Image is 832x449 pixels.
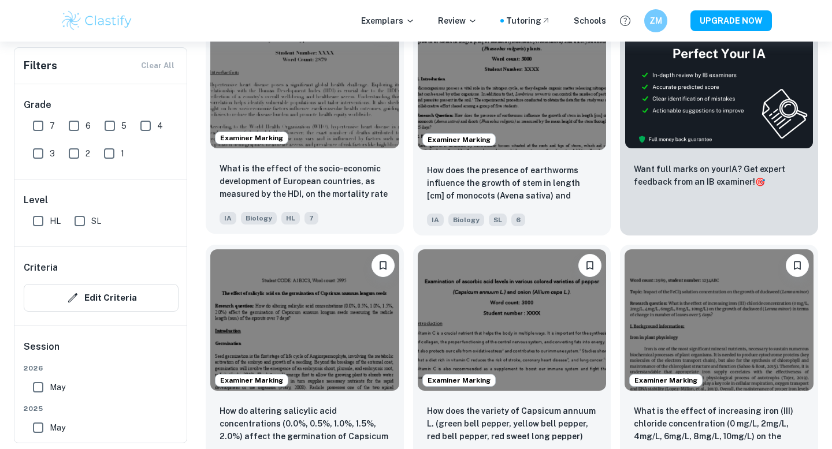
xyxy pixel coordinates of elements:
[786,254,809,277] button: Bookmark
[413,4,611,235] a: Examiner MarkingBookmarkHow does the presence of earthworms influence the growth of stem in lengt...
[24,98,179,112] h6: Grade
[121,147,124,160] span: 1
[86,147,90,160] span: 2
[438,14,477,27] p: Review
[511,214,525,226] span: 6
[220,212,236,224] span: IA
[506,14,551,27] a: Tutoring
[50,215,61,227] span: HL
[427,164,597,203] p: How does the presence of earthworms influence the growth of stem in length [cm] of monocots (Aven...
[121,119,127,132] span: 5
[24,284,179,312] button: Edit Criteria
[216,133,288,143] span: Examiner Marking
[644,9,667,32] button: ZM
[423,134,495,145] span: Examiner Marking
[649,14,663,27] h6: ZM
[24,58,57,74] h6: Filters
[206,4,404,235] a: Examiner MarkingBookmarkWhat is the effect of the socio-economic development of European countrie...
[489,214,507,226] span: SL
[91,215,101,227] span: SL
[620,4,818,235] a: ThumbnailWant full marks on yourIA? Get expert feedback from an IB examiner!
[427,214,444,226] span: IA
[423,375,495,386] span: Examiner Marking
[615,11,635,31] button: Help and Feedback
[418,249,607,391] img: Biology IA example thumbnail: How does the variety of Capsicum annuum
[241,212,277,224] span: Biology
[24,340,179,363] h6: Session
[625,9,814,149] img: Thumbnail
[448,214,484,226] span: Biology
[755,177,765,186] span: 🎯
[210,249,399,391] img: Biology IA example thumbnail: How do altering salicylic acid concentra
[427,405,597,444] p: How does the variety of Capsicum annuum L. (green bell pepper, yellow bell pepper, red bell peppe...
[157,119,163,132] span: 4
[216,375,288,386] span: Examiner Marking
[50,147,55,160] span: 3
[24,363,179,373] span: 2026
[418,9,607,150] img: Biology IA example thumbnail: How does the presence of earthworms infl
[50,381,65,394] span: May
[60,9,133,32] img: Clastify logo
[50,421,65,434] span: May
[634,163,804,188] p: Want full marks on your IA ? Get expert feedback from an IB examiner!
[210,7,399,148] img: Biology IA example thumbnail: What is the effect of the socio-economic
[625,249,814,391] img: Biology IA example thumbnail: What is the effect of increasing iron (I
[281,212,300,224] span: HL
[578,254,601,277] button: Bookmark
[634,405,804,444] p: What is the effect of increasing iron (III) chloride concentration (0 mg/L, 2mg/L, 4mg/L, 6mg/L, ...
[304,212,318,224] span: 7
[220,162,390,201] p: What is the effect of the socio-economic development of European countries, as measured by the HD...
[24,193,179,207] h6: Level
[24,261,58,275] h6: Criteria
[86,119,91,132] span: 6
[574,14,606,27] a: Schools
[220,405,390,444] p: How do altering salicylic acid concentrations (0.0%, 0.5%, 1.0%, 1.5%, 2.0%) affect the germinati...
[24,403,179,414] span: 2025
[690,10,772,31] button: UPGRADE NOW
[50,119,55,132] span: 7
[361,14,415,27] p: Exemplars
[372,254,395,277] button: Bookmark
[630,375,702,386] span: Examiner Marking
